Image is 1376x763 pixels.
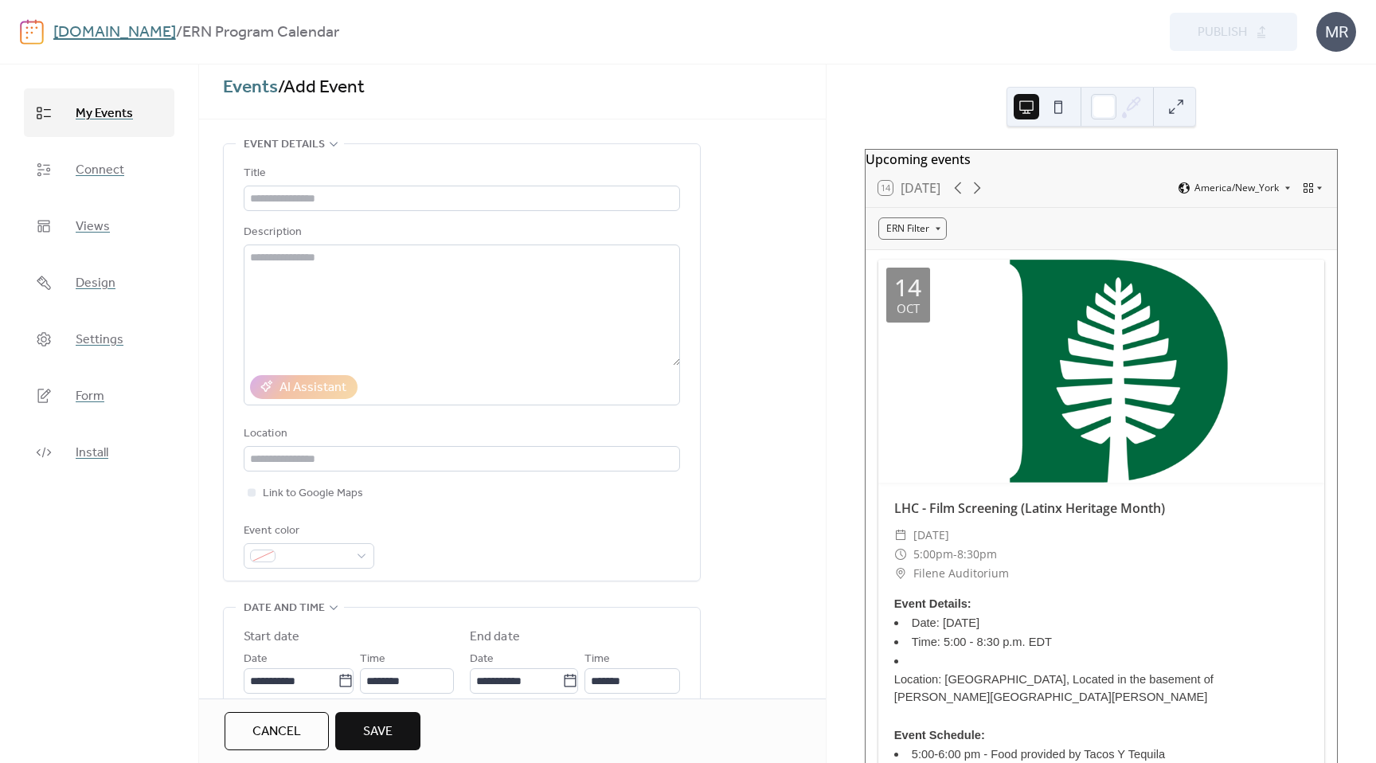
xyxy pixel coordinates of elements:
[24,371,174,420] a: Form
[263,484,363,503] span: Link to Google Maps
[76,271,115,295] span: Design
[897,303,920,315] div: Oct
[894,671,1308,706] span: Location: [GEOGRAPHIC_DATA], Located in the basement of [PERSON_NAME][GEOGRAPHIC_DATA][PERSON_NAME]
[913,545,953,564] span: 5:00pm
[278,70,365,105] span: / Add Event
[894,595,971,612] span: Event Details:
[912,633,1052,651] span: Time: 5:00 - 8:30 p.m. EDT
[244,628,299,647] div: Start date
[894,726,985,744] span: Event Schedule:
[244,223,677,242] div: Description
[878,499,1324,518] div: LHC - Film Screening (Latinx Heritage Month)
[176,18,182,48] b: /
[912,614,979,632] span: Date: [DATE]
[182,18,339,48] b: ERN Program Calendar
[912,745,1165,763] span: 5:00-6:00 pm - Food provided by Tacos Y Tequila
[76,327,123,352] span: Settings
[24,145,174,194] a: Connect
[894,564,907,583] div: ​
[953,545,957,564] span: -
[1194,183,1279,193] span: America/New_York
[76,158,124,182] span: Connect
[957,545,997,564] span: 8:30pm
[470,650,494,669] span: Date
[53,18,176,48] a: [DOMAIN_NAME]
[223,70,278,105] a: Events
[244,650,268,669] span: Date
[244,164,677,183] div: Title
[584,650,610,669] span: Time
[1316,12,1356,52] div: MR
[866,150,1337,169] div: Upcoming events
[894,276,921,299] div: 14
[244,425,677,444] div: Location
[335,712,420,750] button: Save
[894,545,907,564] div: ​
[24,202,174,250] a: Views
[20,19,44,45] img: logo
[225,712,329,750] button: Cancel
[360,650,385,669] span: Time
[913,526,949,545] span: [DATE]
[252,722,301,741] span: Cancel
[24,428,174,476] a: Install
[244,599,325,618] span: Date and time
[244,135,325,155] span: Event details
[470,628,520,647] div: End date
[24,258,174,307] a: Design
[894,526,907,545] div: ​
[76,440,108,465] span: Install
[76,384,104,409] span: Form
[24,315,174,363] a: Settings
[244,522,371,541] div: Event color
[24,88,174,137] a: My Events
[363,722,393,741] span: Save
[76,214,110,239] span: Views
[76,101,133,126] span: My Events
[913,564,1009,583] span: Filene Auditorium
